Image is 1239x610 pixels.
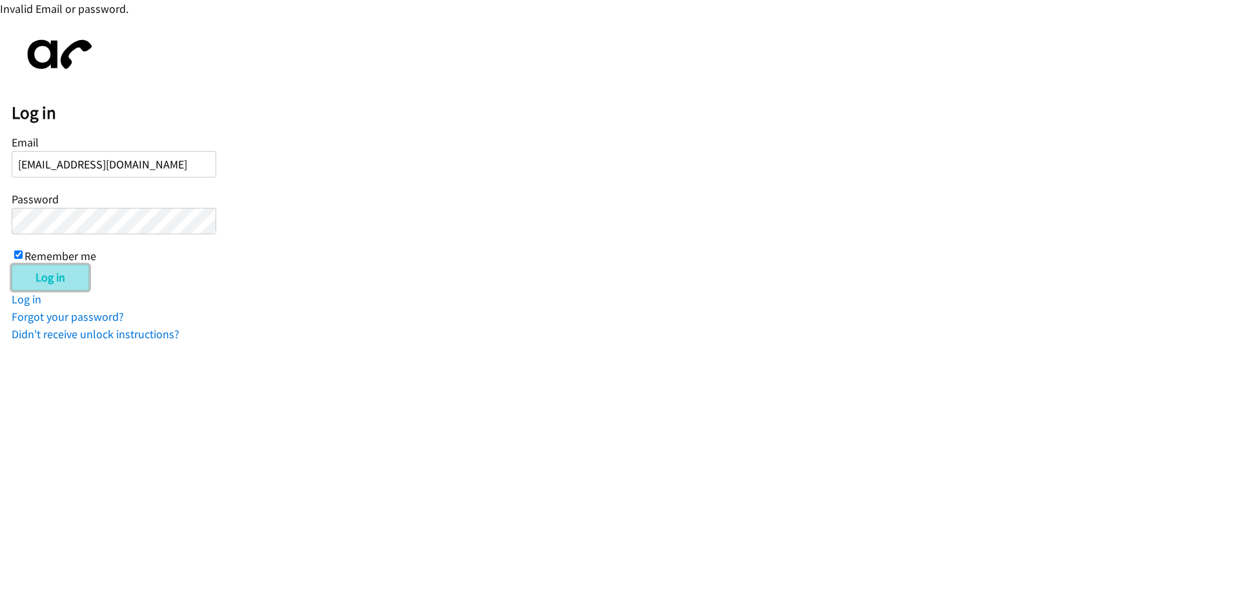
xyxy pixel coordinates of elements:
label: Remember me [25,249,96,263]
label: Password [12,192,59,207]
a: Didn't receive unlock instructions? [12,327,179,341]
input: Log in [12,265,89,290]
a: Forgot your password? [12,309,124,324]
label: Email [12,135,39,150]
img: aphone-8a226864a2ddd6a5e75d1ebefc011f4aa8f32683c2d82f3fb0802fe031f96514.svg [12,29,102,80]
a: Log in [12,292,41,307]
h2: Log in [12,102,1239,124]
